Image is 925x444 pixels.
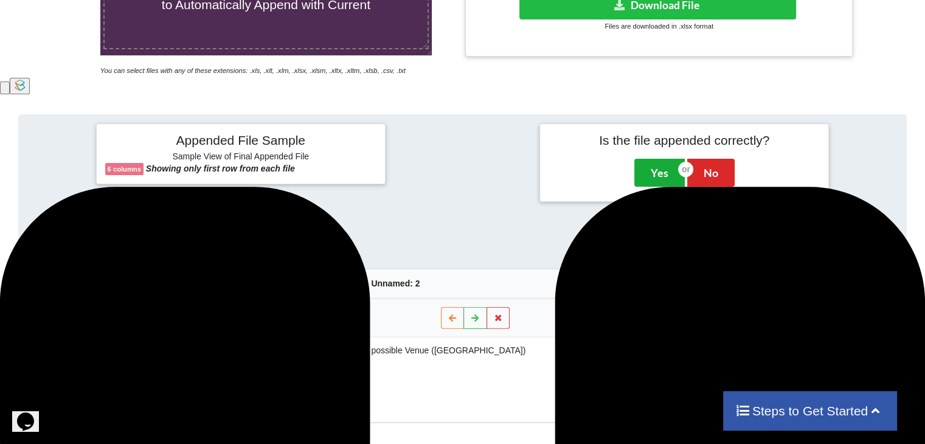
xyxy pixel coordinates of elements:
i: You can select files with any of these extensions: .xls, .xlt, .xlm, .xlsx, .xlsm, .xltx, .xltm, ... [100,67,406,74]
div: Welcome to our site, if you need help simply reply to this message, we are online and ready to help. [5,5,224,24]
span: Welcome to our site, if you need help simply reply to this message, we are online and ready to help. [5,5,201,24]
h4: Steps to Get Started [735,403,885,418]
small: Files are downloaded in .xlsx format [605,23,713,30]
iframe: chat widget [12,395,51,432]
iframe: chat widget [12,246,231,389]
